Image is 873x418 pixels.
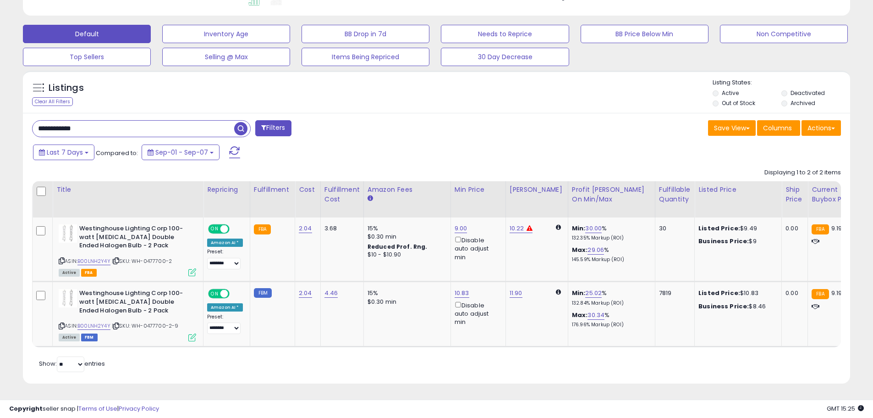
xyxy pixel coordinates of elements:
button: BB Drop in 7d [302,25,429,43]
div: % [572,311,648,328]
small: FBM [254,288,272,298]
span: FBA [81,269,97,277]
div: % [572,289,648,306]
div: $10 - $10.90 [368,251,444,259]
img: 418D2UnoPpL._SL40_.jpg [59,289,77,307]
label: Out of Stock [722,99,755,107]
div: Fulfillment Cost [324,185,360,204]
span: 2025-09-15 15:25 GMT [827,404,864,413]
h5: Listings [49,82,84,95]
b: Business Price: [698,302,749,311]
p: 176.96% Markup (ROI) [572,322,648,328]
button: Filters [255,120,291,136]
div: Preset: [207,249,243,269]
span: OFF [228,290,243,298]
div: $0.30 min [368,233,444,241]
span: Show: entries [39,359,105,368]
div: $0.30 min [368,298,444,306]
a: 11.90 [510,289,522,298]
span: All listings currently available for purchase on Amazon [59,269,80,277]
div: 30 [659,224,687,233]
button: Last 7 Days [33,145,94,160]
div: Current Buybox Price [812,185,859,204]
button: Columns [757,120,800,136]
button: 30 Day Decrease [441,48,569,66]
button: Actions [802,120,841,136]
button: Save View [708,120,756,136]
div: 0.00 [785,224,801,233]
b: Min: [572,224,586,233]
span: 9.19 [831,224,842,233]
a: 9.00 [455,224,467,233]
span: | SKU: WH-0477700-2-9 [112,322,179,329]
span: FBM [81,334,98,341]
span: ON [209,225,220,233]
div: Ship Price [785,185,804,204]
button: Inventory Age [162,25,290,43]
div: [PERSON_NAME] [510,185,564,195]
div: Repricing [207,185,246,195]
button: Default [23,25,151,43]
button: Selling @ Max [162,48,290,66]
div: 15% [368,224,444,233]
div: $8.46 [698,302,774,311]
a: Privacy Policy [119,404,159,413]
div: $10.83 [698,289,774,297]
div: Clear All Filters [32,97,73,106]
div: ASIN: [59,224,196,275]
a: 4.46 [324,289,338,298]
div: 0.00 [785,289,801,297]
div: 7819 [659,289,687,297]
strong: Copyright [9,404,43,413]
button: Needs to Reprice [441,25,569,43]
label: Deactivated [791,89,825,97]
b: Westinghouse Lighting Corp 100-watt [MEDICAL_DATA] Double Ended Halogen Bulb - 2 Pack [79,289,191,317]
b: Max: [572,311,588,319]
a: 10.83 [455,289,469,298]
label: Archived [791,99,815,107]
small: Amazon Fees. [368,195,373,203]
b: Listed Price: [698,224,740,233]
p: 132.84% Markup (ROI) [572,300,648,307]
button: Top Sellers [23,48,151,66]
div: 3.68 [324,224,357,233]
div: Fulfillment [254,185,291,195]
a: 2.04 [299,289,312,298]
div: Fulfillable Quantity [659,185,691,204]
span: ON [209,290,220,298]
button: Sep-01 - Sep-07 [142,145,220,160]
div: 15% [368,289,444,297]
p: 145.59% Markup (ROI) [572,256,648,263]
span: Compared to: [96,149,138,157]
div: Profit [PERSON_NAME] on Min/Max [572,185,651,204]
a: 25.02 [585,289,602,298]
small: FBA [254,224,271,234]
label: Active [722,89,739,97]
div: Preset: [207,314,243,334]
a: 10.22 [510,224,524,233]
b: Min: [572,289,586,297]
div: Min Price [455,185,502,195]
th: The percentage added to the cost of goods (COGS) that forms the calculator for Min & Max prices. [568,181,655,217]
b: Reduced Prof. Rng. [368,243,428,251]
a: 2.04 [299,224,312,233]
small: FBA [812,289,829,299]
div: Title [56,185,199,195]
span: | SKU: WH-0477700-2 [112,257,172,265]
p: Listing States: [713,78,850,87]
div: Displaying 1 to 2 of 2 items [764,168,841,177]
a: 29.06 [587,245,604,255]
span: Sep-01 - Sep-07 [155,148,208,157]
div: Cost [299,185,317,195]
p: 132.35% Markup (ROI) [572,235,648,241]
b: Listed Price: [698,289,740,297]
div: Amazon AI * [207,303,243,312]
div: Disable auto adjust min [455,300,499,327]
span: Columns [763,123,792,133]
a: B00LNH2Y4Y [77,257,110,265]
div: Amazon Fees [368,185,447,195]
b: Westinghouse Lighting Corp 100-watt [MEDICAL_DATA] Double Ended Halogen Bulb - 2 Pack [79,224,191,252]
div: Listed Price [698,185,778,195]
span: Last 7 Days [47,148,83,157]
a: 30.34 [587,311,604,320]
